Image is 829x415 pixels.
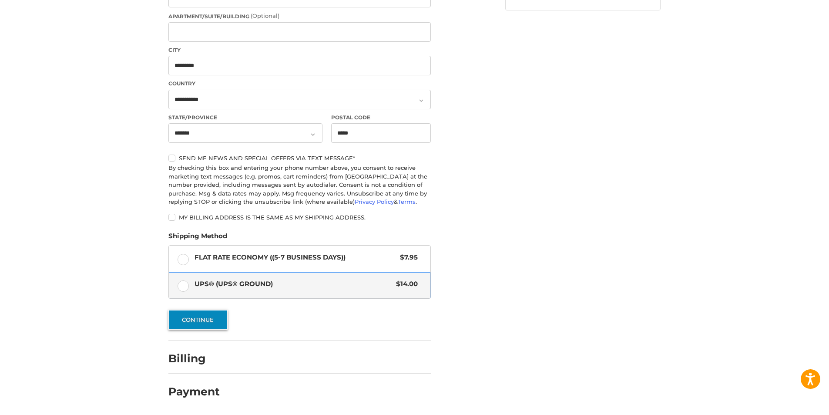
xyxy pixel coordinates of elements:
h2: Payment [168,385,220,398]
div: By checking this box and entering your phone number above, you consent to receive marketing text ... [168,164,431,206]
label: My billing address is the same as my shipping address. [168,214,431,221]
legend: Shipping Method [168,231,227,245]
h2: Billing [168,352,219,365]
label: City [168,46,431,54]
label: Postal Code [331,114,431,121]
label: Country [168,80,431,88]
span: UPS® (UPS® Ground) [195,279,392,289]
span: Flat Rate Economy ((5-7 Business Days)) [195,253,396,263]
label: Send me news and special offers via text message* [168,155,431,162]
label: State/Province [168,114,322,121]
span: $14.00 [392,279,418,289]
a: Terms [398,198,416,205]
a: Privacy Policy [355,198,394,205]
span: $7.95 [396,253,418,263]
small: (Optional) [251,12,279,19]
label: Apartment/Suite/Building [168,12,431,20]
button: Continue [168,310,228,330]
